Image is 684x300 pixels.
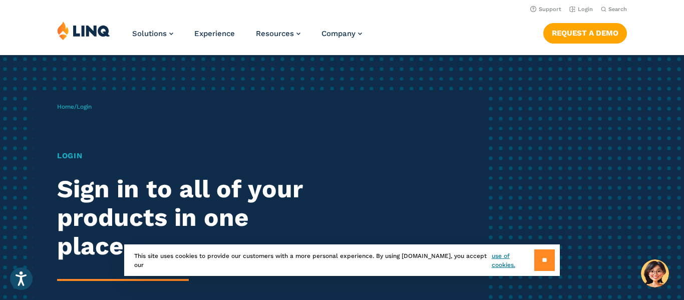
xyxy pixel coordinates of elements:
a: Solutions [132,29,173,38]
span: / [57,103,92,110]
span: Login [77,103,92,110]
span: Company [321,29,356,38]
a: Resources [256,29,300,38]
span: Search [608,6,627,13]
a: Company [321,29,362,38]
span: Solutions [132,29,167,38]
a: Request a Demo [543,23,627,43]
div: This site uses cookies to provide our customers with a more personal experience. By using [DOMAIN... [124,244,560,276]
nav: Primary Navigation [132,21,362,54]
span: Resources [256,29,294,38]
img: LINQ | K‑12 Software [57,21,110,40]
button: Hello, have a question? Let’s chat. [641,259,669,287]
a: Support [530,6,561,13]
a: Experience [194,29,235,38]
h2: Sign in to all of your products in one place. [57,175,320,260]
a: Login [569,6,593,13]
a: use of cookies. [492,251,534,269]
button: Open Search Bar [601,6,627,13]
nav: Button Navigation [543,21,627,43]
h1: Login [57,150,320,162]
a: Home [57,103,74,110]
